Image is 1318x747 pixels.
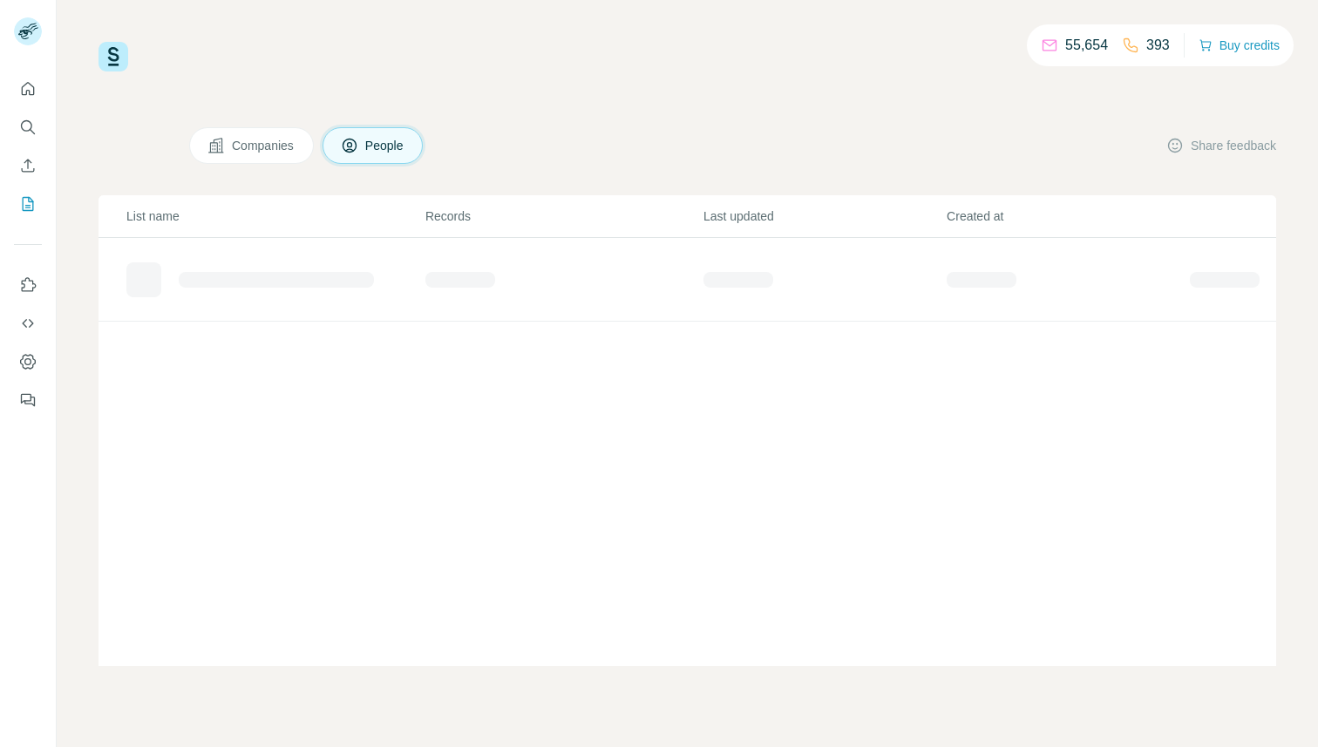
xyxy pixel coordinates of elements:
button: Share feedback [1166,137,1276,154]
span: Companies [232,137,296,154]
p: Last updated [703,207,945,225]
span: People [365,137,405,154]
button: Search [14,112,42,143]
h4: My lists [99,132,168,160]
button: Use Surfe API [14,308,42,339]
p: 393 [1146,35,1170,56]
button: Dashboard [14,346,42,377]
img: Surfe Logo [99,42,128,71]
p: List name [126,207,424,225]
button: Feedback [14,384,42,416]
button: My lists [14,188,42,220]
button: Buy credits [1199,33,1280,58]
p: 55,654 [1065,35,1108,56]
button: Enrich CSV [14,150,42,181]
button: Quick start [14,73,42,105]
p: Records [425,207,702,225]
button: Use Surfe on LinkedIn [14,269,42,301]
p: Created at [947,207,1188,225]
